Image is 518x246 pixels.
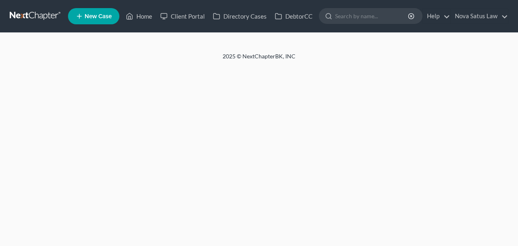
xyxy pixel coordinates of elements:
a: Help [423,9,450,24]
a: Client Portal [156,9,209,24]
div: 2025 © NextChapterBK, INC [28,52,490,67]
span: New Case [85,13,112,19]
a: DebtorCC [271,9,316,24]
a: Home [122,9,156,24]
a: Directory Cases [209,9,271,24]
a: Nova Satus Law [451,9,508,24]
input: Search by name... [335,9,409,24]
